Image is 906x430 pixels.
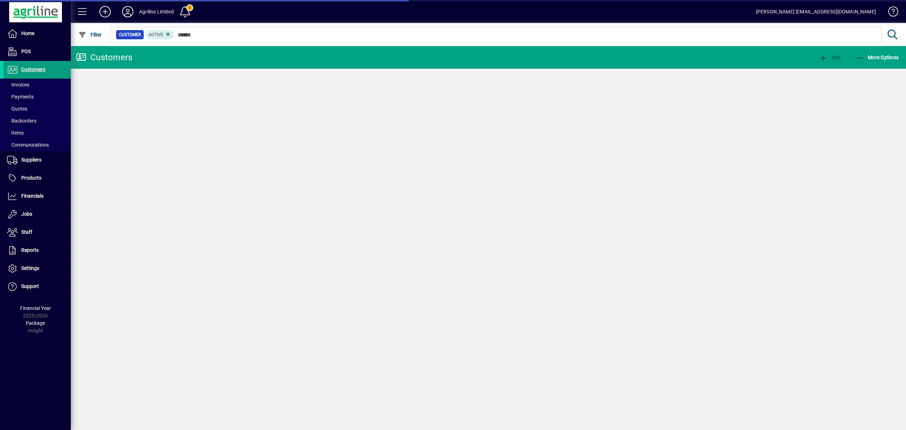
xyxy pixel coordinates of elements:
[21,211,32,217] span: Jobs
[4,25,71,43] a: Home
[21,157,41,163] span: Suppliers
[4,127,71,139] a: Items
[21,30,34,36] span: Home
[7,130,24,136] span: Items
[4,139,71,151] a: Communications
[76,28,104,41] button: Filter
[4,278,71,295] a: Support
[76,52,132,63] div: Customers
[4,43,71,61] a: POS
[7,142,49,148] span: Communications
[94,5,116,18] button: Add
[818,51,842,64] button: Add
[4,205,71,223] a: Jobs
[21,265,39,271] span: Settings
[4,151,71,169] a: Suppliers
[4,115,71,127] a: Backorders
[119,31,141,38] span: Customer
[883,1,897,24] a: Knowledge Base
[4,169,71,187] a: Products
[21,67,45,72] span: Customers
[819,55,841,60] span: Add
[4,242,71,259] a: Reports
[149,32,163,37] span: Active
[856,55,899,60] span: More Options
[4,187,71,205] a: Financials
[21,193,44,199] span: Financials
[116,5,139,18] button: Profile
[139,6,174,17] div: Agriline Limited
[21,247,39,253] span: Reports
[4,103,71,115] a: Quotes
[21,283,39,289] span: Support
[756,6,876,17] div: [PERSON_NAME] [EMAIL_ADDRESS][DOMAIN_NAME]
[7,94,34,100] span: Payments
[21,175,41,181] span: Products
[7,82,29,87] span: Invoices
[4,224,71,241] a: Staff
[7,118,36,124] span: Backorders
[7,106,27,112] span: Quotes
[26,320,45,326] span: Package
[4,260,71,277] a: Settings
[4,91,71,103] a: Payments
[21,229,32,235] span: Staff
[20,305,51,311] span: Financial Year
[854,51,901,64] button: More Options
[21,49,31,54] span: POS
[78,32,102,38] span: Filter
[146,30,174,39] mat-chip: Activation Status: Active
[4,79,71,91] a: Invoices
